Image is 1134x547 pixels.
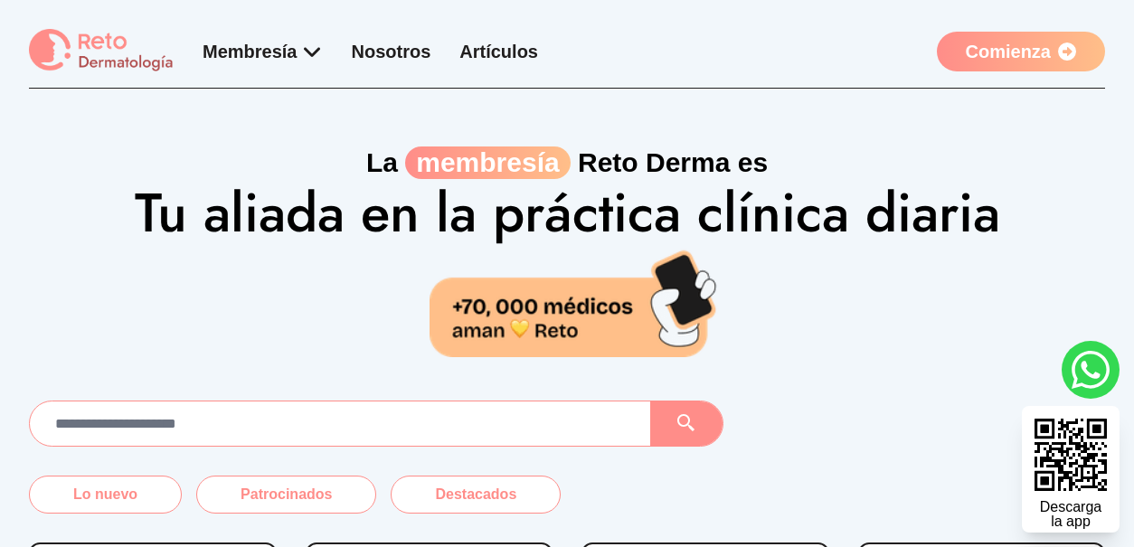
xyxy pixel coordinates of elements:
[1062,341,1120,399] a: whatsapp button
[203,39,323,64] div: Membresía
[29,476,182,514] button: Lo nuevo
[29,29,174,73] img: logo Reto dermatología
[430,247,719,356] img: 70,000 médicos aman Reto
[196,476,376,514] button: Patrocinados
[405,146,570,179] span: membresía
[1040,500,1101,529] div: Descarga la app
[352,42,431,61] a: Nosotros
[391,476,561,514] button: Destacados
[29,179,1105,356] h1: Tu aliada en la práctica clínica diaria
[459,42,538,61] a: Artículos
[937,32,1105,71] a: Comienza
[29,146,1105,179] p: La Reto Derma es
